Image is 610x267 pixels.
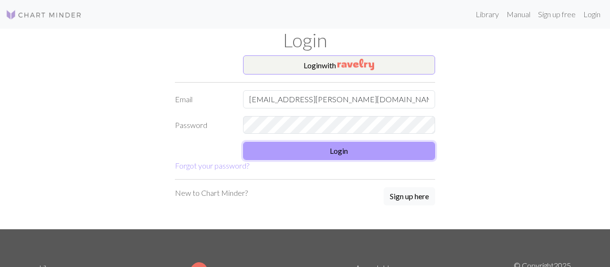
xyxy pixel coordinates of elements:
[169,116,237,134] label: Password
[534,5,579,24] a: Sign up free
[337,59,374,70] img: Ravelry
[472,5,503,24] a: Library
[243,55,436,75] button: Loginwith
[579,5,604,24] a: Login
[384,187,435,206] a: Sign up here
[175,187,248,199] p: New to Chart Minder?
[384,187,435,205] button: Sign up here
[33,29,577,52] h1: Login
[169,90,237,108] label: Email
[6,9,82,21] img: Logo
[243,142,436,160] button: Login
[175,161,249,170] a: Forgot your password?
[503,5,534,24] a: Manual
